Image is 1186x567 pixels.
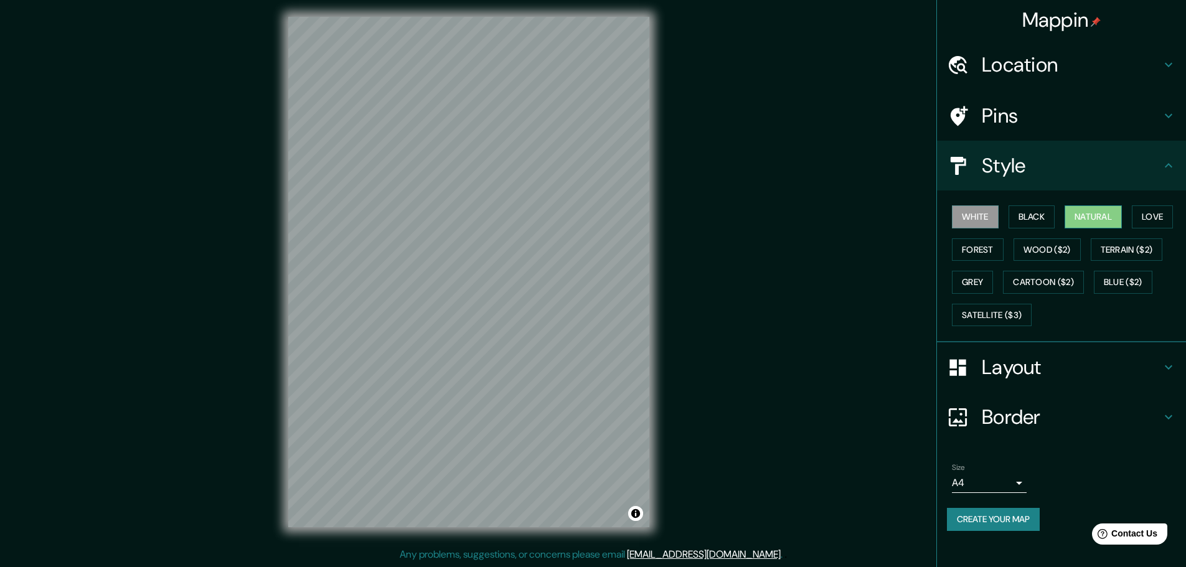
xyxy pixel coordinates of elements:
[1014,238,1081,261] button: Wood ($2)
[982,355,1161,380] h4: Layout
[982,405,1161,429] h4: Border
[952,238,1004,261] button: Forest
[1091,238,1163,261] button: Terrain ($2)
[1132,205,1173,228] button: Love
[952,462,965,473] label: Size
[937,40,1186,90] div: Location
[952,205,999,228] button: White
[952,473,1027,493] div: A4
[952,271,993,294] button: Grey
[783,547,784,562] div: .
[982,153,1161,178] h4: Style
[937,392,1186,442] div: Border
[628,506,643,521] button: Toggle attribution
[1094,271,1152,294] button: Blue ($2)
[288,17,649,527] canvas: Map
[937,342,1186,392] div: Layout
[982,103,1161,128] h4: Pins
[1022,7,1101,32] h4: Mappin
[952,304,1032,327] button: Satellite ($3)
[982,52,1161,77] h4: Location
[1075,518,1172,553] iframe: Help widget launcher
[937,91,1186,141] div: Pins
[627,548,781,561] a: [EMAIL_ADDRESS][DOMAIN_NAME]
[784,547,787,562] div: .
[947,508,1040,531] button: Create your map
[1065,205,1122,228] button: Natural
[1091,17,1101,27] img: pin-icon.png
[937,141,1186,190] div: Style
[1003,271,1084,294] button: Cartoon ($2)
[400,547,783,562] p: Any problems, suggestions, or concerns please email .
[1009,205,1055,228] button: Black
